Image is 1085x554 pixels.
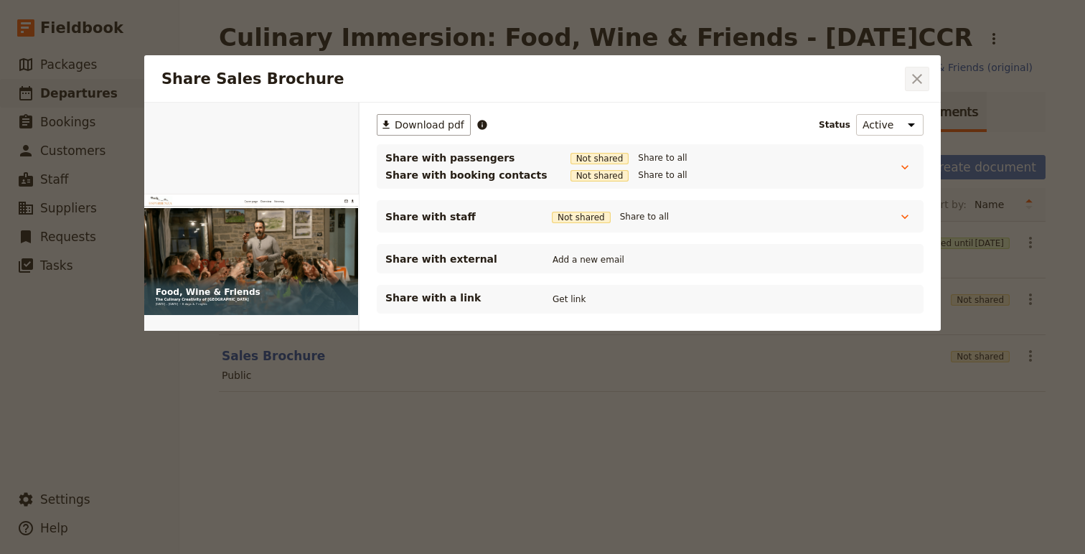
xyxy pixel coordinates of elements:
[385,210,529,224] span: Share with staff
[549,252,628,268] button: Add a new email
[17,9,179,44] img: Esperienza logo
[165,461,272,479] span: 8 days & 7 nights
[634,150,690,166] button: Share to all
[501,19,548,38] a: Overview
[856,114,924,136] select: Status
[161,68,902,90] h2: Share Sales Brochure
[570,153,629,164] span: Not shared
[52,440,500,461] p: The Culinary Creativity of [GEOGRAPHIC_DATA]
[570,170,629,182] span: Not shared
[883,17,907,41] button: Download pdf
[385,291,529,305] p: Share with a link
[905,67,929,91] button: Close dialog
[549,291,589,307] button: Get link
[385,168,548,182] span: Share with booking contacts
[634,167,690,183] button: Share to all
[855,17,880,41] a: info@esperienza.org
[432,19,489,38] a: Cover page
[377,114,471,136] button: ​Download pdf
[52,461,148,479] span: [DATE] – [DATE]
[819,119,850,131] span: Status
[552,212,611,223] span: Not shared
[52,397,500,437] h1: Food, Wine & Friends
[616,209,672,225] button: Share to all
[385,151,548,165] span: Share with passengers
[385,252,529,266] span: Share with external
[395,118,464,132] span: Download pdf
[560,19,602,38] a: Itinerary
